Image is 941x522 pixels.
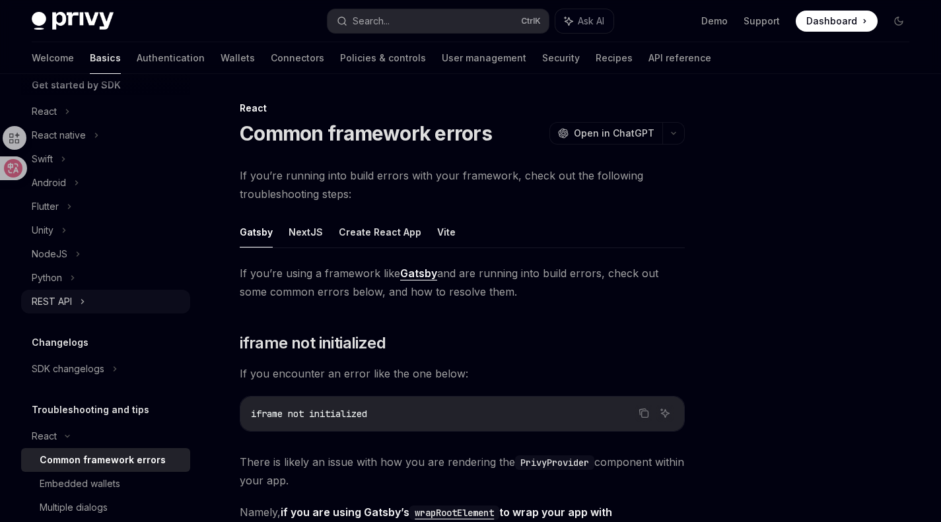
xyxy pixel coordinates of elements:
a: Dashboard [796,11,878,32]
span: Open in ChatGPT [574,127,654,140]
span: Ask AI [578,15,604,28]
a: Demo [701,15,728,28]
code: PrivyProvider [515,455,594,470]
div: React [240,102,685,115]
a: Policies & controls [340,42,426,74]
span: iframe not initialized [251,408,367,420]
img: dark logo [32,12,114,30]
div: Unity [32,222,53,238]
span: iframe not initialized [240,333,386,354]
div: Search... [353,13,390,29]
a: Gatsby [400,267,437,280]
button: Create React App [339,216,421,247]
span: Dashboard [806,15,857,28]
div: Multiple dialogs [40,500,108,515]
button: Toggle dark mode [888,11,909,32]
div: Flutter [32,199,59,214]
a: wrapRootElement [409,506,499,519]
div: Python [32,270,62,286]
button: Gatsby [240,216,273,247]
div: Common framework errors [40,452,166,468]
a: Common framework errors [21,448,190,472]
span: If you’re running into build errors with your framework, check out the following troubleshooting ... [240,166,685,203]
a: Authentication [137,42,205,74]
a: Wallets [221,42,255,74]
a: Basics [90,42,121,74]
button: Search...CtrlK [328,9,548,33]
h1: Common framework errors [240,121,492,145]
code: wrapRootElement [409,506,499,520]
div: NodeJS [32,246,67,262]
button: Open in ChatGPT [549,122,662,145]
div: React [32,428,57,444]
div: Android [32,175,66,191]
a: Multiple dialogs [21,496,190,519]
div: SDK changelogs [32,361,104,377]
a: Connectors [271,42,324,74]
button: Ask AI [656,405,674,422]
div: React native [32,127,86,143]
a: Welcome [32,42,74,74]
span: Ctrl K [521,16,541,26]
h5: Troubleshooting and tips [32,402,149,418]
div: Swift [32,151,53,167]
a: User management [442,42,526,74]
a: Support [744,15,780,28]
button: Ask AI [555,9,613,33]
h5: Changelogs [32,335,88,350]
a: Security [542,42,580,74]
div: Embedded wallets [40,476,120,492]
a: Recipes [596,42,633,74]
button: Copy the contents from the code block [635,405,652,422]
button: Vite [437,216,456,247]
div: REST API [32,294,72,310]
div: React [32,104,57,119]
span: If you encounter an error like the one below: [240,364,685,383]
button: NextJS [289,216,323,247]
span: There is likely an issue with how you are rendering the component within your app. [240,453,685,490]
a: Embedded wallets [21,472,190,496]
a: API reference [648,42,711,74]
span: If you’re using a framework like and are running into build errors, check out some common errors ... [240,264,685,301]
